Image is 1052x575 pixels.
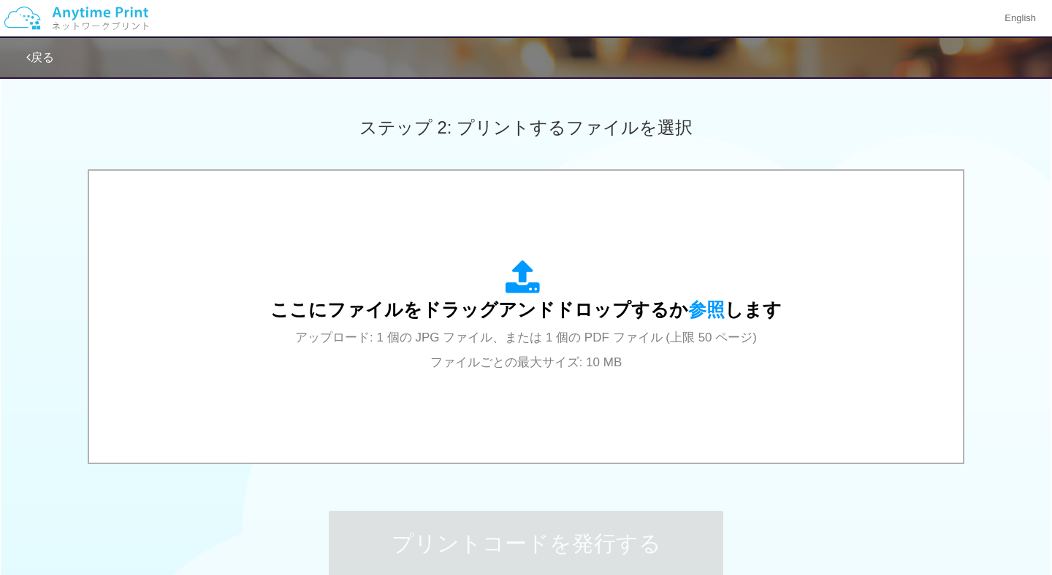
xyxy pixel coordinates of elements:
[26,51,54,63] a: 戻る
[688,299,725,320] span: 参照
[359,117,693,137] span: ステップ 2: プリントするファイルを選択
[295,331,757,369] span: アップロード: 1 個の JPG ファイル、または 1 個の PDF ファイル (上限 50 ページ) ファイルごとの最大サイズ: 10 MB
[270,299,782,320] span: ここにファイルをドラッグアンドドロップするか します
